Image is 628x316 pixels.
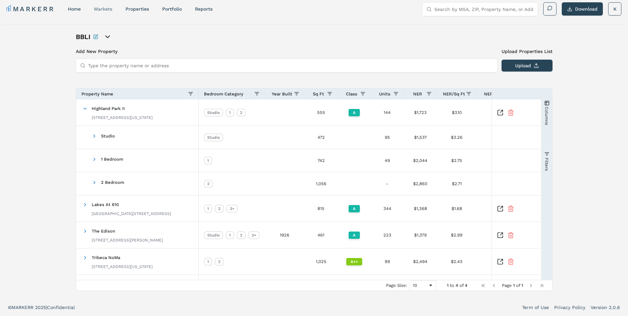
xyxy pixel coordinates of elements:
[443,91,465,96] span: NER/Sq Ft
[305,172,338,195] div: 1,056
[434,3,534,16] input: Search by MSA, ZIP, Property Name, or Address
[477,126,543,149] div: -1.39%
[404,99,437,126] div: $1,723
[93,32,98,41] button: Rename this portfolio
[477,149,543,172] div: +0.56%
[92,106,125,111] span: Highland Park II
[204,91,243,96] span: Bedroom Category
[204,258,212,266] div: 1
[562,2,603,16] button: Download
[101,157,123,162] span: 1 Bedroom
[544,106,549,125] span: Columns
[413,283,428,288] div: 10
[608,2,621,16] button: K
[237,109,246,117] div: 2
[513,283,515,288] span: 1
[502,48,553,55] label: Upload Properties List
[8,305,12,310] span: ©
[413,91,422,96] span: NER
[371,126,404,149] div: 95
[68,6,81,12] a: home
[507,258,514,265] button: Remove Property From Portfolio
[477,248,543,275] div: -0.10%
[371,195,404,222] div: 344
[477,99,543,126] div: -0.73%
[204,205,212,213] div: 1
[450,283,454,288] span: to
[437,195,477,222] div: $1.68
[477,195,543,222] div: -
[404,248,437,275] div: $2,494
[248,231,260,239] div: 3+
[215,258,224,266] div: 2
[349,109,360,116] div: A
[371,222,404,248] div: 223
[507,232,514,238] button: Remove Property From Portfolio
[346,91,357,96] span: Class
[305,248,338,275] div: 1,025
[92,264,153,269] div: [STREET_ADDRESS][US_STATE]
[502,283,512,288] span: Page
[81,91,113,96] span: Property Name
[305,149,338,172] div: 742
[477,222,543,248] div: -0.56%
[204,133,223,141] div: Studio
[313,91,324,96] span: Sq Ft
[371,149,404,172] div: 49
[437,99,477,126] div: $3.10
[92,237,163,243] div: [STREET_ADDRESS][PERSON_NAME]
[371,172,404,195] div: -
[162,6,182,12] a: Portfolio
[491,283,497,288] div: Previous Page
[502,60,553,72] button: Upload
[497,232,504,238] a: Inspect Comparable
[349,205,360,212] div: A
[346,258,362,265] div: A++
[92,211,171,216] div: [GEOGRAPHIC_DATA][STREET_ADDRESS]
[226,231,234,239] div: 1
[305,99,338,126] div: 555
[386,283,407,288] div: Page Size:
[437,222,477,248] div: $2.99
[92,255,120,260] span: Tribeca NoMa
[104,33,112,41] button: open portfolio options
[447,283,449,288] span: 1
[204,180,213,188] div: 2
[522,304,549,311] a: Term of Use
[521,283,523,288] span: 1
[437,149,477,172] div: $2.75
[47,305,75,310] span: Confidential
[404,195,437,222] div: $1,368
[404,126,437,149] div: $1,537
[92,202,119,207] span: Lakes At 610
[554,304,585,311] a: Privacy Policy
[516,283,520,288] span: of
[35,305,47,310] span: 2025 |
[404,222,437,248] div: $1,379
[371,99,404,126] div: 144
[481,283,486,288] div: First Page
[92,229,115,234] span: The Edison
[404,172,437,195] div: $2,860
[204,157,212,165] div: 1
[459,283,463,288] span: of
[544,157,549,171] span: Filters
[76,48,498,55] h3: Add New Property
[272,91,292,96] span: Year Built
[456,283,458,288] span: 4
[410,280,436,291] div: Page Size
[12,305,35,310] span: MARKERR
[195,6,213,12] a: reports
[237,231,246,239] div: 2
[497,109,504,116] a: Inspect Comparable
[497,205,504,212] a: Inspect Comparable
[305,222,338,248] div: 461
[539,283,544,288] div: Last Page
[226,205,238,213] div: 3+
[437,126,477,149] div: $3.26
[215,205,224,213] div: 2
[507,109,514,116] button: Remove Property From Portfolio
[265,222,305,248] div: 1926
[92,115,153,120] div: [STREET_ADDRESS][US_STATE]
[226,109,234,117] div: 1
